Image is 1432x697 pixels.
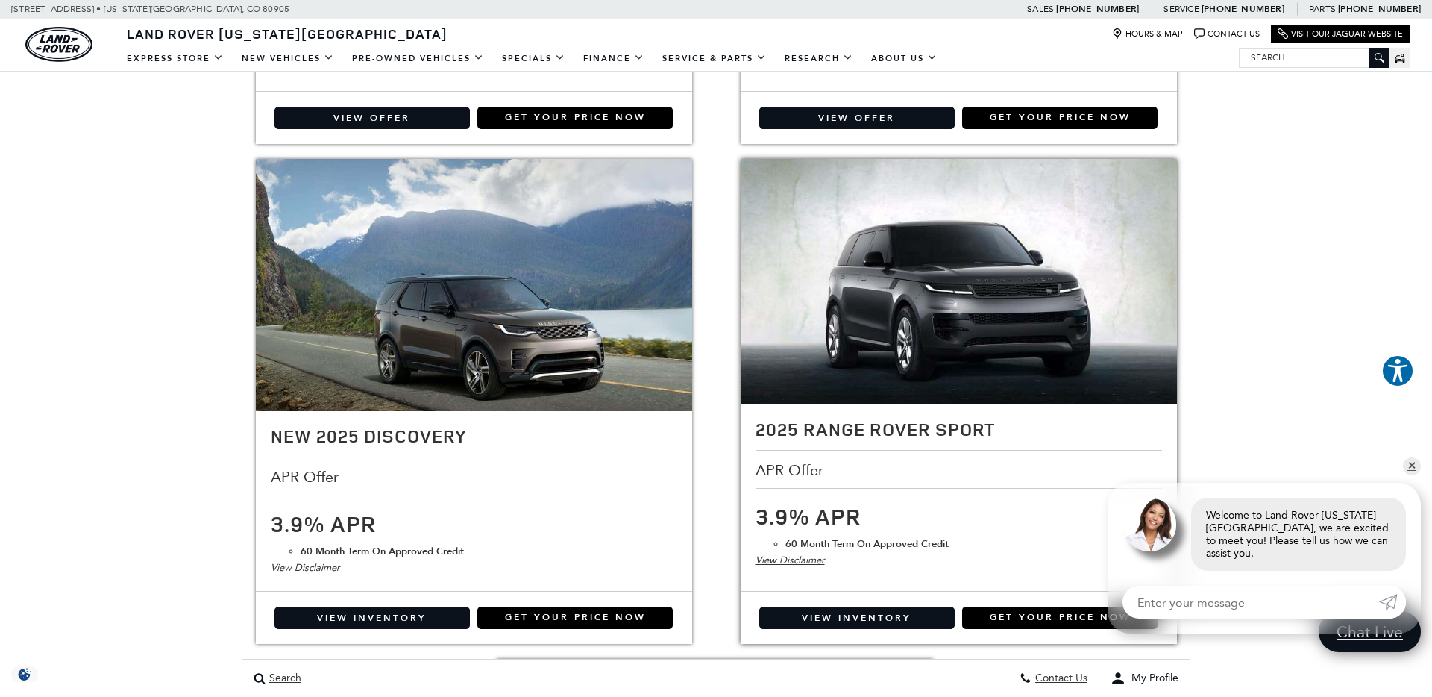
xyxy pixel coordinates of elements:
a: Finance [574,46,653,72]
aside: Accessibility Help Desk [1381,354,1414,390]
span: Sales [1027,4,1054,14]
a: Get Your Price Now [962,607,1158,629]
span: My Profile [1125,672,1178,685]
span: Service [1163,4,1199,14]
a: View Inventory [759,607,955,629]
a: Contact Us [1194,28,1260,40]
a: Visit Our Jaguar Website [1278,28,1403,40]
h2: New 2025 Discovery [271,426,677,446]
span: 60 Month Term On Approved Credit [785,537,949,551]
div: View Disclaimer [271,560,677,576]
div: Welcome to Land Rover [US_STATE][GEOGRAPHIC_DATA], we are excited to meet you! Please tell us how... [1191,498,1406,571]
span: Search [266,672,301,685]
a: [PHONE_NUMBER] [1056,3,1139,15]
img: Opt-Out Icon [7,666,42,682]
img: New 2025 Discovery [256,159,692,411]
input: Search [1240,49,1389,66]
span: APR Offer [271,469,342,485]
a: Get Your Price Now [477,107,673,129]
img: Land Rover [25,27,92,62]
button: Open user profile menu [1099,660,1190,697]
a: Service & Parts [653,46,776,72]
a: Land Rover [US_STATE][GEOGRAPHIC_DATA] [118,25,456,43]
a: Get Your Price Now [962,107,1158,129]
a: View Offer [759,107,955,129]
a: Hours & Map [1112,28,1183,40]
div: View Disclaimer [756,552,1162,569]
a: [STREET_ADDRESS] • [US_STATE][GEOGRAPHIC_DATA], CO 80905 [11,4,289,14]
nav: Main Navigation [118,46,946,72]
a: Submit [1379,586,1406,619]
section: Click to Open Cookie Consent Modal [7,666,42,682]
span: 3.9% APR [756,501,861,531]
a: About Us [862,46,946,72]
a: New Vehicles [233,46,343,72]
a: Pre-Owned Vehicles [343,46,493,72]
span: APR Offer [756,462,827,478]
a: [PHONE_NUMBER] [1338,3,1421,15]
input: Enter your message [1122,586,1379,619]
a: Specials [493,46,574,72]
a: View Inventory [274,607,470,629]
a: EXPRESS STORE [118,46,233,72]
img: Agent profile photo [1122,498,1176,551]
img: 2025 Range Rover Sport [741,159,1177,404]
span: Parts [1309,4,1336,14]
span: 3.9% APR [271,508,377,539]
a: View Offer [274,107,470,129]
a: Research [776,46,862,72]
button: Explore your accessibility options [1381,354,1414,387]
a: land-rover [25,27,92,62]
h2: 2025 Range Rover Sport [756,419,1162,439]
span: 60 Month Term On Approved Credit [301,545,464,558]
a: [PHONE_NUMBER] [1202,3,1284,15]
span: Land Rover [US_STATE][GEOGRAPHIC_DATA] [127,25,447,43]
a: GET YOUR PRICE NOW [477,607,673,629]
span: Contact Us [1031,672,1087,685]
